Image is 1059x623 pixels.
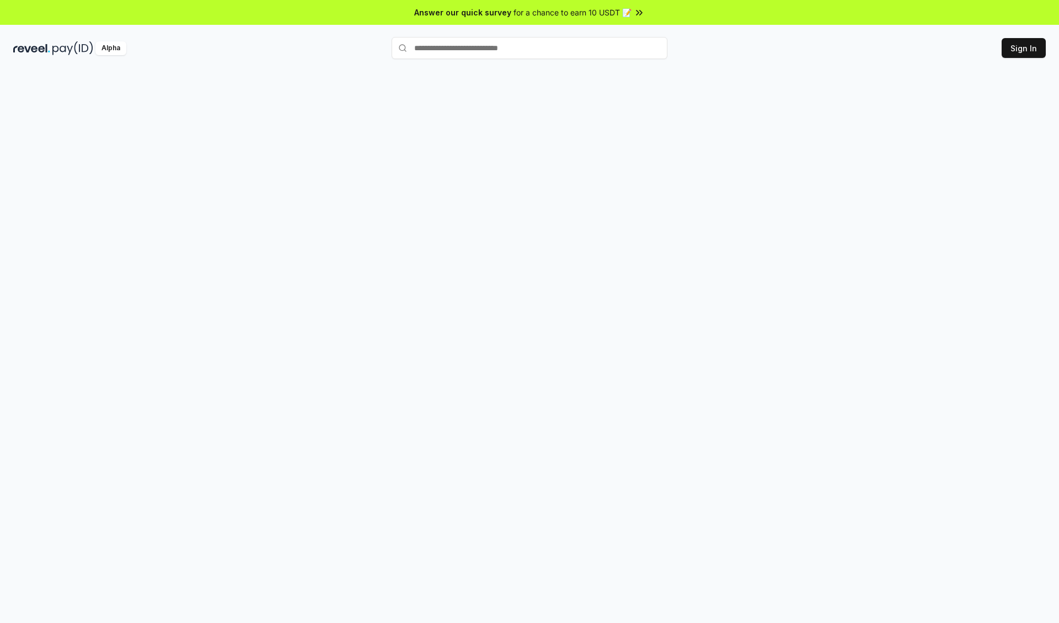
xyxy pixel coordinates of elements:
div: Alpha [95,41,126,55]
img: reveel_dark [13,41,50,55]
img: pay_id [52,41,93,55]
span: Answer our quick survey [414,7,511,18]
button: Sign In [1002,38,1046,58]
span: for a chance to earn 10 USDT 📝 [514,7,632,18]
